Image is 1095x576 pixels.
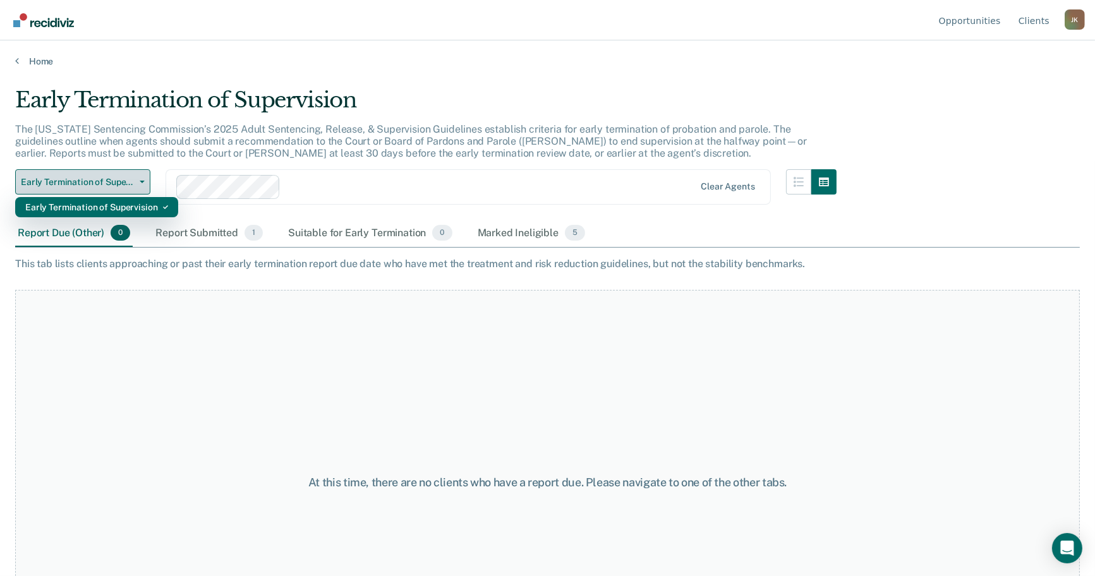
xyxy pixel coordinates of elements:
[701,181,754,192] div: Clear agents
[15,169,150,195] button: Early Termination of Supervision
[15,197,178,217] div: Dropdown Menu
[286,220,454,248] div: Suitable for Early Termination0
[1052,533,1082,563] div: Open Intercom Messenger
[1065,9,1085,30] div: J K
[15,123,807,159] p: The [US_STATE] Sentencing Commission’s 2025 Adult Sentencing, Release, & Supervision Guidelines e...
[13,13,74,27] img: Recidiviz
[475,220,588,248] div: Marked Ineligible5
[21,177,135,188] span: Early Termination of Supervision
[245,225,263,241] span: 1
[1065,9,1085,30] button: Profile dropdown button
[15,220,133,248] div: Report Due (Other)0
[432,225,452,241] span: 0
[111,225,130,241] span: 0
[153,220,265,248] div: Report Submitted1
[15,87,837,123] div: Early Termination of Supervision
[282,476,814,489] div: At this time, there are no clients who have a report due. Please navigate to one of the other tabs.
[565,225,585,241] span: 5
[15,258,1080,270] div: This tab lists clients approaching or past their early termination report due date who have met t...
[15,56,1080,67] a: Home
[25,197,168,217] div: Early Termination of Supervision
